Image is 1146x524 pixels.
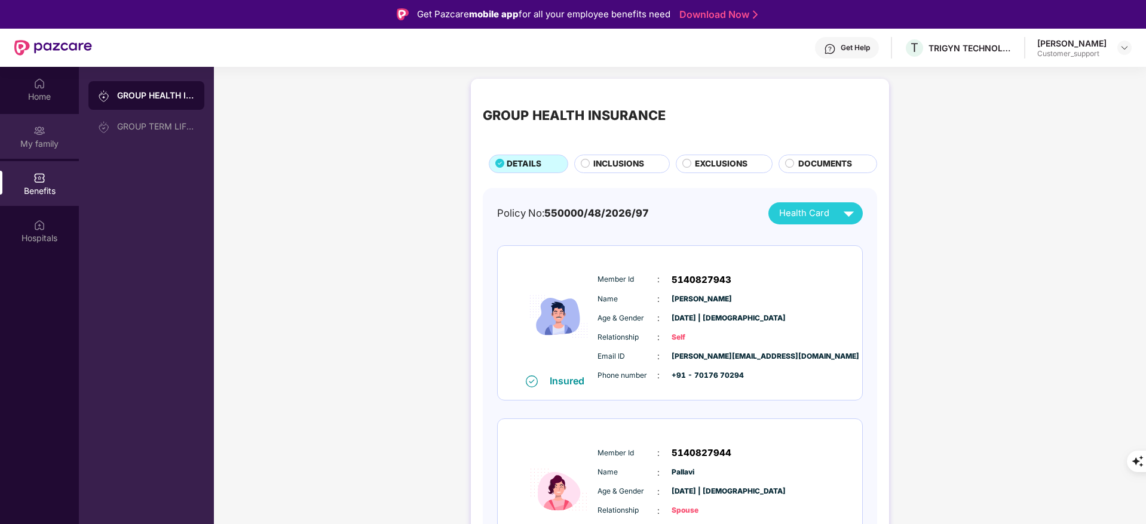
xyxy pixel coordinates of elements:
[672,370,731,381] span: +91 - 70176 70294
[929,42,1012,54] div: TRIGYN TECHNOLOGIES LIMITED
[14,40,92,56] img: New Pazcare Logo
[1037,49,1107,58] div: Customer_support
[1120,43,1129,53] img: svg+xml;base64,PHN2ZyBpZD0iRHJvcGRvd24tMzJ4MzIiIHhtbG5zPSJodHRwOi8vd3d3LnczLm9yZy8yMDAwL3N2ZyIgd2...
[98,121,110,133] img: svg+xml;base64,PHN2ZyB3aWR0aD0iMjAiIGhlaWdodD0iMjAiIHZpZXdCb3g9IjAgMCAyMCAyMCIgZmlsbD0ibm9uZSIgeG...
[507,158,541,171] span: DETAILS
[417,7,670,21] div: Get Pazcare for all your employee benefits need
[657,331,660,344] span: :
[593,158,644,171] span: INCLUSIONS
[657,504,660,517] span: :
[911,41,918,55] span: T
[544,207,649,219] span: 550000/48/2026/97
[753,8,758,21] img: Stroke
[597,370,657,381] span: Phone number
[672,332,731,343] span: Self
[597,448,657,459] span: Member Id
[469,8,519,20] strong: mobile app
[33,125,45,137] img: svg+xml;base64,PHN2ZyB3aWR0aD0iMjAiIGhlaWdodD0iMjAiIHZpZXdCb3g9IjAgMCAyMCAyMCIgZmlsbD0ibm9uZSIgeG...
[695,158,747,171] span: EXCLUSIONS
[597,486,657,497] span: Age & Gender
[597,332,657,343] span: Relationship
[597,505,657,516] span: Relationship
[657,485,660,498] span: :
[657,292,660,306] span: :
[1037,38,1107,49] div: [PERSON_NAME]
[597,467,657,478] span: Name
[597,351,657,362] span: Email ID
[526,375,538,387] img: svg+xml;base64,PHN2ZyB4bWxucz0iaHR0cDovL3d3dy53My5vcmcvMjAwMC9zdmciIHdpZHRoPSIxNiIgaGVpZ2h0PSIxNi...
[657,369,660,382] span: :
[597,313,657,324] span: Age & Gender
[672,294,731,305] span: [PERSON_NAME]
[672,351,731,362] span: [PERSON_NAME][EMAIL_ADDRESS][DOMAIN_NAME]
[672,486,731,497] span: [DATE] | [DEMOGRAPHIC_DATA]
[33,219,45,231] img: svg+xml;base64,PHN2ZyBpZD0iSG9zcGl0YWxzIiB4bWxucz0iaHR0cDovL3d3dy53My5vcmcvMjAwMC9zdmciIHdpZHRoPS...
[672,313,731,324] span: [DATE] | [DEMOGRAPHIC_DATA]
[798,158,852,171] span: DOCUMENTS
[679,8,754,21] a: Download Now
[672,467,731,478] span: Pallavi
[841,43,870,53] div: Get Help
[117,122,195,131] div: GROUP TERM LIFE INSURANCE
[497,205,649,221] div: Policy No:
[397,8,409,20] img: Logo
[98,90,110,102] img: svg+xml;base64,PHN2ZyB3aWR0aD0iMjAiIGhlaWdodD0iMjAiIHZpZXdCb3g9IjAgMCAyMCAyMCIgZmlsbD0ibm9uZSIgeG...
[768,202,863,224] button: Health Card
[550,375,592,387] div: Insured
[523,258,595,375] img: icon
[838,203,859,224] img: svg+xml;base64,PHN2ZyB4bWxucz0iaHR0cDovL3d3dy53My5vcmcvMjAwMC9zdmciIHZpZXdCb3g9IjAgMCAyNCAyNCIgd2...
[657,312,660,325] span: :
[824,43,836,55] img: svg+xml;base64,PHN2ZyBpZD0iSGVscC0zMngzMiIgeG1sbnM9Imh0dHA6Ly93d3cudzMub3JnLzIwMDAvc3ZnIiB3aWR0aD...
[657,466,660,479] span: :
[672,505,731,516] span: Spouse
[657,273,660,286] span: :
[483,105,666,125] div: GROUP HEALTH INSURANCE
[117,90,195,101] div: GROUP HEALTH INSURANCE
[657,446,660,460] span: :
[672,446,731,460] span: 5140827944
[33,78,45,90] img: svg+xml;base64,PHN2ZyBpZD0iSG9tZSIgeG1sbnM9Imh0dHA6Ly93d3cudzMub3JnLzIwMDAvc3ZnIiB3aWR0aD0iMjAiIG...
[33,172,45,184] img: svg+xml;base64,PHN2ZyBpZD0iQmVuZWZpdHMiIHhtbG5zPSJodHRwOi8vd3d3LnczLm9yZy8yMDAwL3N2ZyIgd2lkdGg9Ij...
[597,274,657,285] span: Member Id
[779,206,829,220] span: Health Card
[672,273,731,287] span: 5140827943
[657,350,660,363] span: :
[597,294,657,305] span: Name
